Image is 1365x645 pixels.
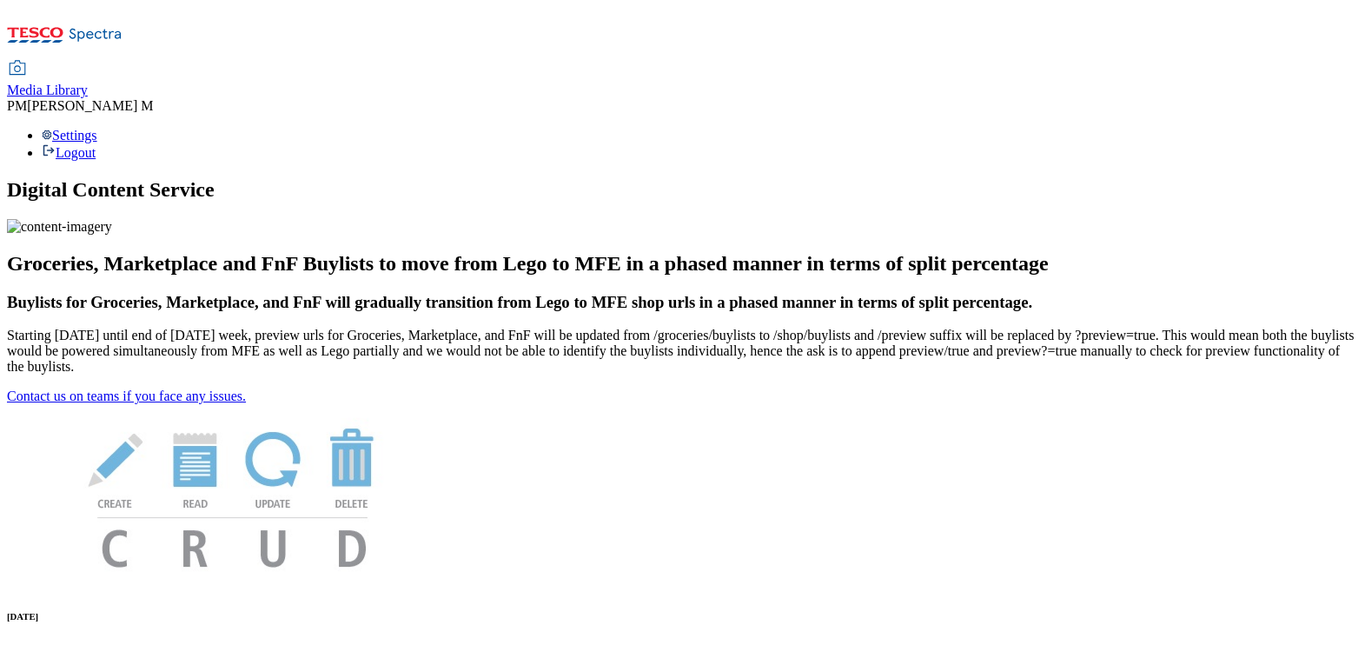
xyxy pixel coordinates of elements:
span: Media Library [7,83,88,97]
h3: Buylists for Groceries, Marketplace, and FnF will gradually transition from Lego to MFE shop urls... [7,293,1358,312]
img: News Image [7,404,459,586]
span: PM [7,98,27,113]
h1: Digital Content Service [7,178,1358,202]
span: [PERSON_NAME] M [27,98,153,113]
h2: Groceries, Marketplace and FnF Buylists to move from Lego to MFE in a phased manner in terms of s... [7,252,1358,276]
h6: [DATE] [7,611,1358,622]
a: Media Library [7,62,88,98]
img: content-imagery [7,219,112,235]
a: Settings [42,128,97,143]
p: Starting [DATE] until end of [DATE] week, preview urls for Groceries, Marketplace, and FnF will b... [7,328,1358,375]
a: Contact us on teams if you face any issues. [7,389,246,403]
a: Logout [42,145,96,160]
